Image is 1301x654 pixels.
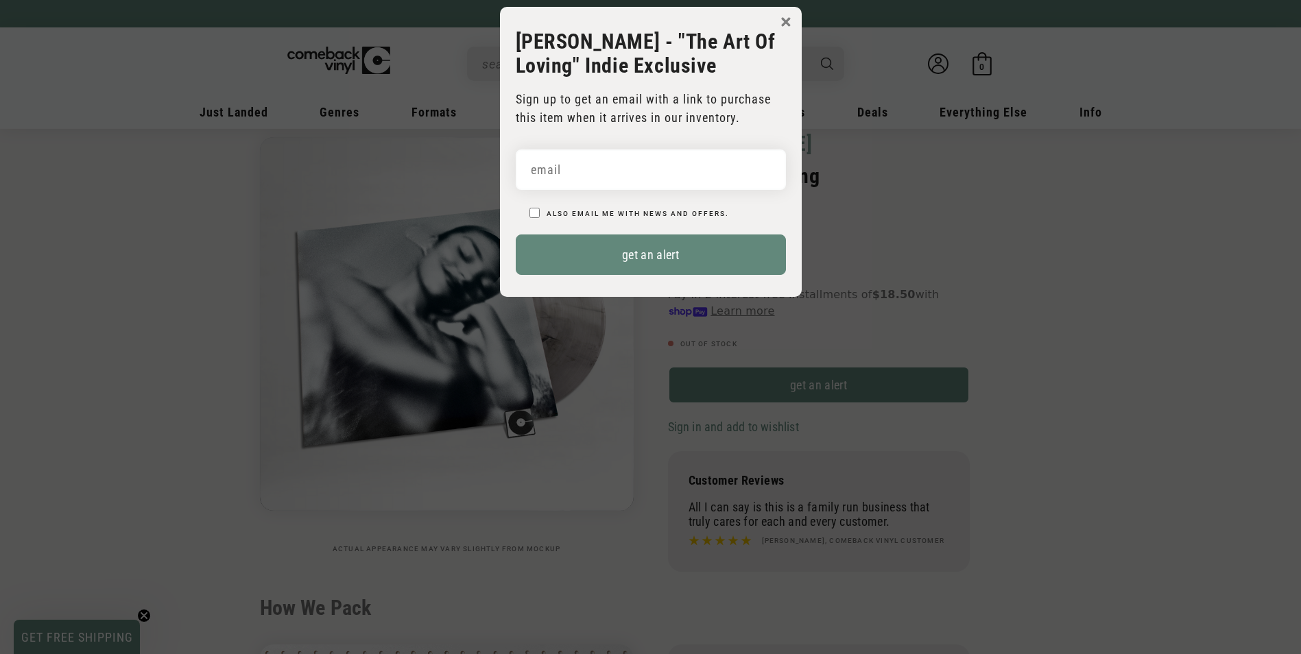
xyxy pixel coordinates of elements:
[516,90,786,127] p: Sign up to get an email with a link to purchase this item when it arrives in our inventory.
[780,12,791,32] button: ×
[516,149,786,190] input: email
[547,210,729,217] label: Also email me with news and offers.
[516,29,786,77] h3: [PERSON_NAME] - "The Art Of Loving" Indie Exclusive
[516,234,786,275] button: get an alert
